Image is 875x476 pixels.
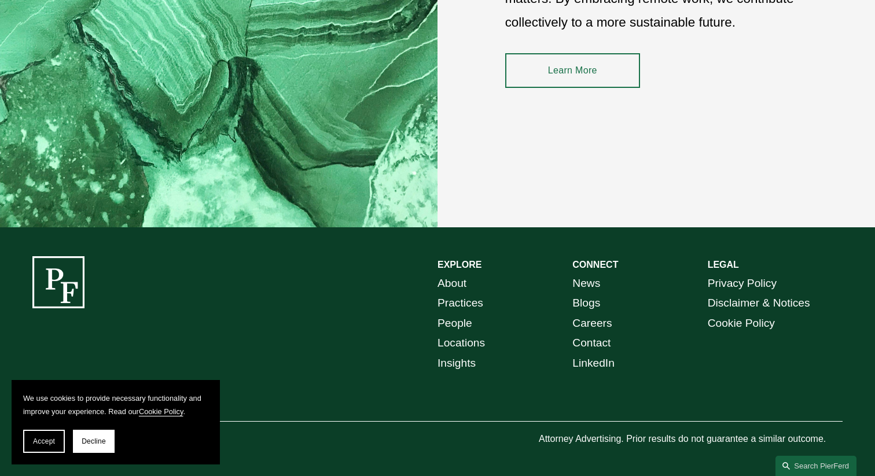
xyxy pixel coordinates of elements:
a: Contact [572,333,611,353]
a: Cookie Policy [139,407,183,416]
a: Insights [437,353,476,374]
section: Cookie banner [12,380,220,464]
a: News [572,274,600,294]
a: People [437,313,472,334]
button: Accept [23,430,65,453]
span: Decline [82,437,106,445]
strong: CONNECT [572,260,618,270]
a: Practices [437,293,483,313]
a: Blogs [572,293,600,313]
a: Search this site [775,456,856,476]
a: About [437,274,466,294]
strong: EXPLORE [437,260,481,270]
a: Cookie Policy [708,313,775,334]
button: Decline [73,430,115,453]
span: Accept [33,437,55,445]
strong: LEGAL [708,260,739,270]
a: Privacy Policy [708,274,777,294]
a: Locations [437,333,485,353]
p: Attorney Advertising. Prior results do not guarantee a similar outcome. [539,431,843,448]
p: We use cookies to provide necessary functionality and improve your experience. Read our . [23,392,208,418]
a: Disclaimer & Notices [708,293,810,313]
a: Careers [572,313,612,334]
a: Learn More [505,53,640,88]
a: LinkedIn [572,353,615,374]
